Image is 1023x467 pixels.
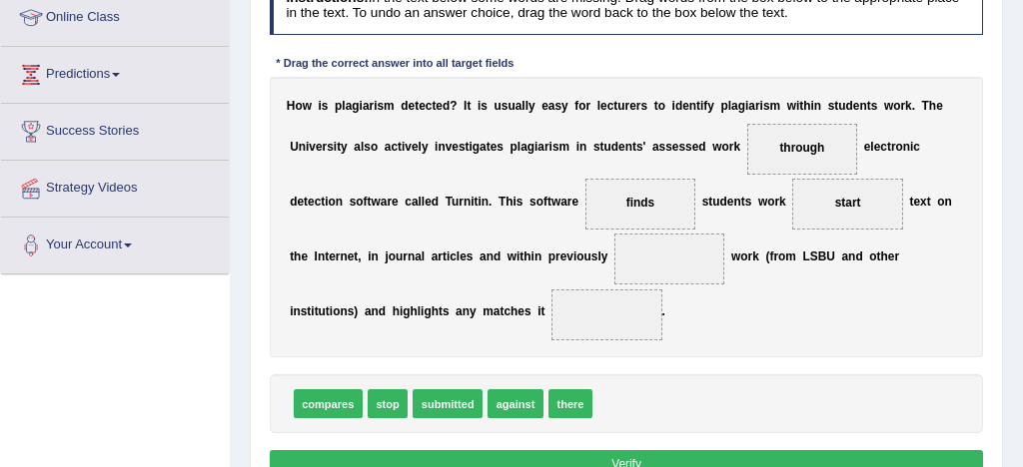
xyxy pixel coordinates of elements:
[334,139,337,153] b: i
[796,99,799,113] b: i
[342,99,345,113] b: l
[560,195,567,209] b: a
[748,249,753,263] b: r
[548,249,555,263] b: p
[835,196,861,210] span: start
[336,195,343,209] b: n
[425,195,432,209] b: e
[708,195,712,209] b: t
[838,99,845,113] b: u
[360,99,363,113] b: i
[640,99,647,113] b: s
[779,141,824,155] span: through
[422,139,429,153] b: y
[270,56,520,73] div: * Drag the correct answer into all target fields
[559,139,570,153] b: m
[303,99,312,113] b: w
[287,99,296,113] b: H
[419,195,422,209] b: l
[779,195,786,209] b: k
[571,195,578,209] b: e
[636,99,641,113] b: r
[613,99,617,113] b: t
[799,99,803,113] b: t
[354,249,358,263] b: t
[412,195,419,209] b: a
[912,99,915,113] b: .
[936,99,943,113] b: e
[729,139,734,153] b: r
[618,139,625,153] b: e
[576,249,583,263] b: o
[422,195,425,209] b: l
[371,139,378,153] b: o
[578,99,585,113] b: o
[579,139,586,153] b: n
[810,99,813,113] b: i
[475,195,479,209] b: t
[508,249,516,263] b: w
[658,99,665,113] b: o
[672,99,675,113] b: i
[499,195,506,209] b: T
[361,139,364,153] b: l
[913,139,920,153] b: c
[929,99,936,113] b: h
[887,139,891,153] b: t
[659,139,666,153] b: s
[415,249,422,263] b: a
[700,99,703,113] b: i
[755,99,760,113] b: r
[447,249,450,263] b: i
[567,195,572,209] b: r
[354,139,361,153] b: a
[945,195,952,209] b: n
[489,195,492,209] b: .
[536,195,543,209] b: o
[554,99,561,113] b: s
[541,99,548,113] b: e
[340,249,347,263] b: n
[531,249,534,263] b: i
[792,179,903,230] span: Drop target
[871,99,878,113] b: s
[295,99,302,113] b: o
[446,195,452,209] b: T
[741,195,745,209] b: t
[629,99,636,113] b: e
[482,195,489,209] b: n
[920,195,927,209] b: x
[548,99,555,113] b: a
[1,161,229,211] a: Strategy Videos
[422,249,425,263] b: l
[643,139,646,153] b: '
[322,99,329,113] b: s
[665,139,672,153] b: s
[600,139,604,153] b: t
[368,195,372,209] b: t
[494,249,501,263] b: d
[770,99,781,113] b: m
[352,99,359,113] b: g
[652,139,659,153] b: a
[561,99,568,113] b: y
[528,99,535,113] b: y
[513,195,516,209] b: i
[409,99,416,113] b: e
[544,139,549,153] b: r
[745,99,748,113] b: i
[721,99,728,113] b: p
[315,195,322,209] b: c
[611,139,618,153] b: d
[527,139,534,153] b: g
[752,249,759,263] b: k
[712,139,721,153] b: w
[626,196,654,210] span: finds
[586,99,591,113] b: r
[506,195,512,209] b: h
[401,99,408,113] b: d
[364,195,368,209] b: f
[636,139,643,153] b: s
[466,139,470,153] b: t
[480,249,487,263] b: a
